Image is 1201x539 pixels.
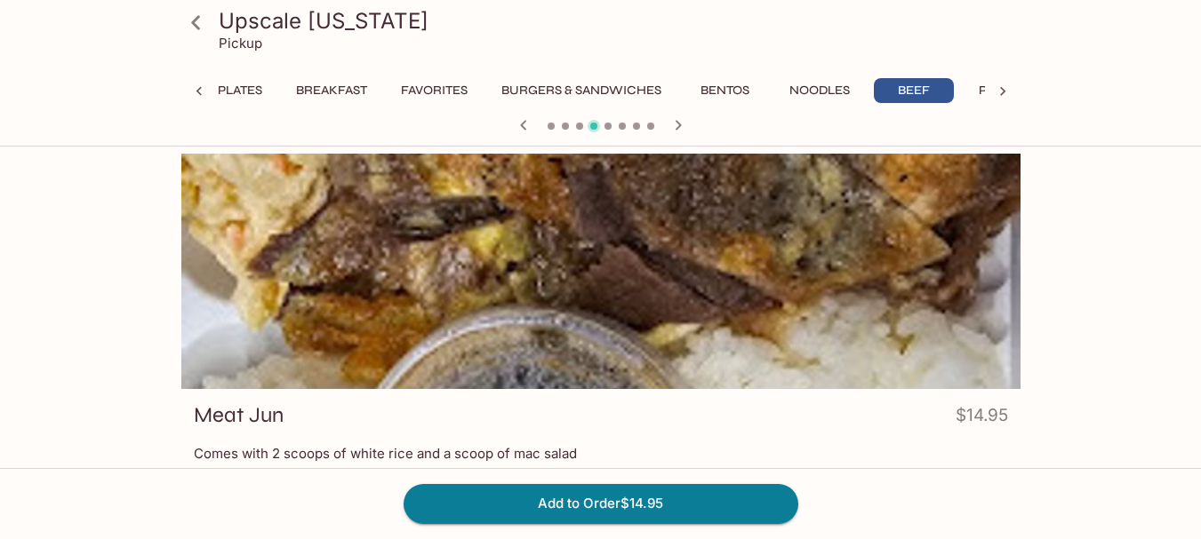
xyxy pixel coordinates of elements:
p: Pickup [219,35,262,52]
h3: Upscale [US_STATE] [219,7,1013,35]
button: Poultry [968,78,1048,103]
button: Burgers & Sandwiches [492,78,671,103]
button: Noodles [780,78,860,103]
button: Favorites [391,78,477,103]
div: Meat Jun [181,154,1021,389]
h3: Meat Jun [194,401,284,429]
button: Beef [874,78,954,103]
button: Breakfast [286,78,377,103]
button: Bentos [685,78,765,103]
h4: $14.95 [956,401,1008,436]
button: Add to Order$14.95 [404,484,798,523]
p: Comes with 2 scoops of white rice and a scoop of mac salad [194,445,1008,462]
